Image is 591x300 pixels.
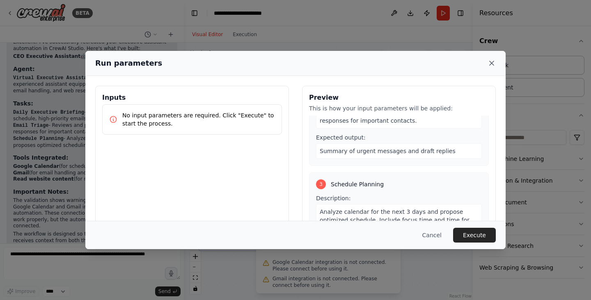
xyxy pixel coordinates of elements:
[416,228,448,243] button: Cancel
[316,195,350,202] span: Description:
[453,228,496,243] button: Execute
[320,208,470,231] span: Analyze calendar for the next 3 days and propose optimized schedule. Include focus time and time ...
[95,57,162,69] h2: Run parameters
[320,148,456,154] span: Summary of urgent messages and draft replies
[309,104,489,112] p: This is how your input parameters will be applied:
[102,93,282,103] h3: Inputs
[122,111,275,128] p: No input parameters are required. Click "Execute" to start the process.
[316,134,366,141] span: Expected output:
[316,179,326,189] div: 3
[331,180,384,188] span: Schedule Planning
[309,93,489,103] h3: Preview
